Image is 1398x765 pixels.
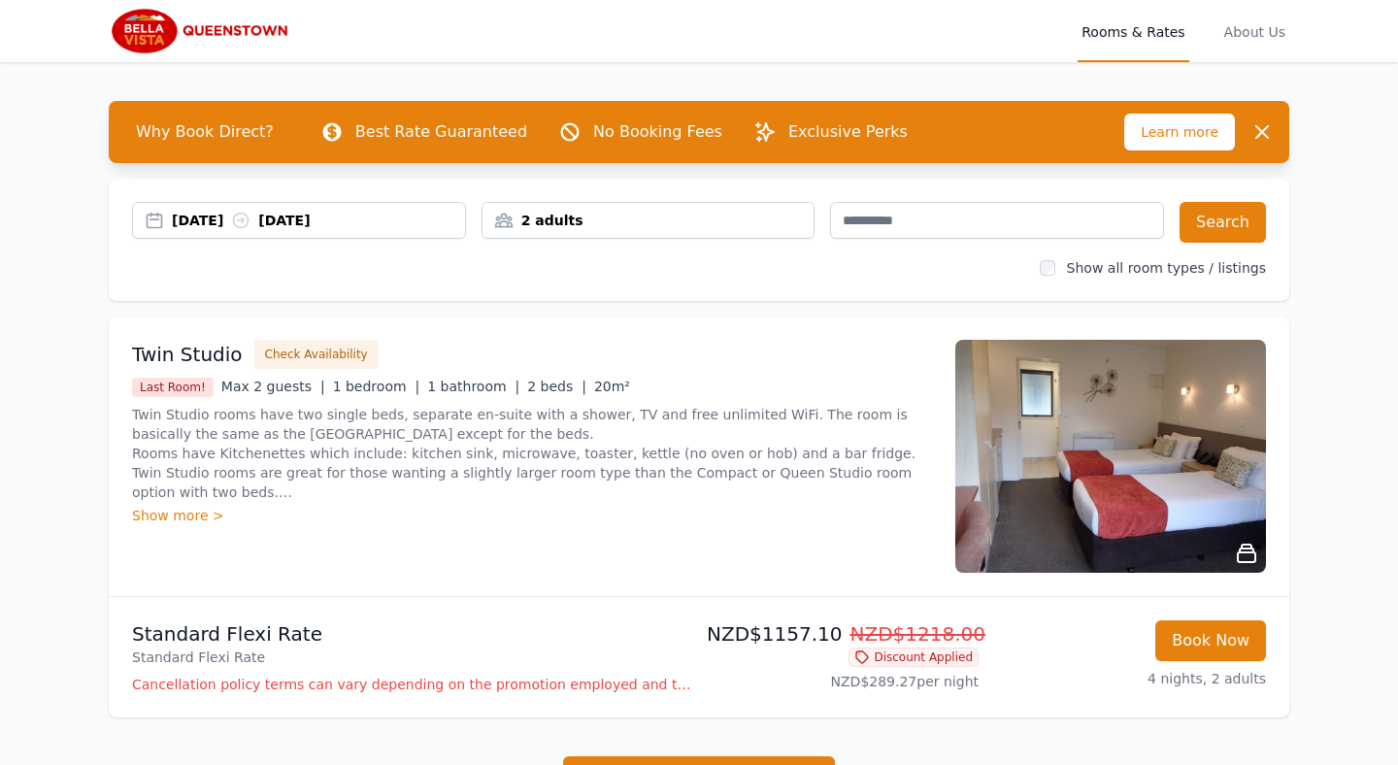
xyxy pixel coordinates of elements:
[355,120,527,144] p: Best Rate Guaranteed
[132,405,932,502] p: Twin Studio rooms have two single beds, separate en-suite with a shower, TV and free unlimited Wi...
[527,379,586,394] span: 2 beds |
[594,379,630,394] span: 20m²
[849,648,979,667] span: Discount Applied
[850,622,986,646] span: NZD$1218.00
[788,120,908,144] p: Exclusive Perks
[333,379,420,394] span: 1 bedroom |
[132,378,214,397] span: Last Room!
[254,340,379,369] button: Check Availability
[132,506,932,525] div: Show more >
[109,8,295,54] img: Bella Vista Queenstown
[1124,114,1235,150] span: Learn more
[483,211,815,230] div: 2 adults
[994,669,1266,688] p: 4 nights, 2 adults
[132,675,691,694] p: Cancellation policy terms can vary depending on the promotion employed and the time of stay of th...
[172,211,465,230] div: [DATE] [DATE]
[1180,202,1266,243] button: Search
[707,672,979,691] p: NZD$289.27 per night
[1155,620,1266,661] button: Book Now
[221,379,325,394] span: Max 2 guests |
[132,341,243,368] h3: Twin Studio
[427,379,519,394] span: 1 bathroom |
[1067,260,1266,276] label: Show all room types / listings
[132,620,691,648] p: Standard Flexi Rate
[132,648,691,667] p: Standard Flexi Rate
[707,620,979,648] p: NZD$1157.10
[120,113,289,151] span: Why Book Direct?
[593,120,722,144] p: No Booking Fees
